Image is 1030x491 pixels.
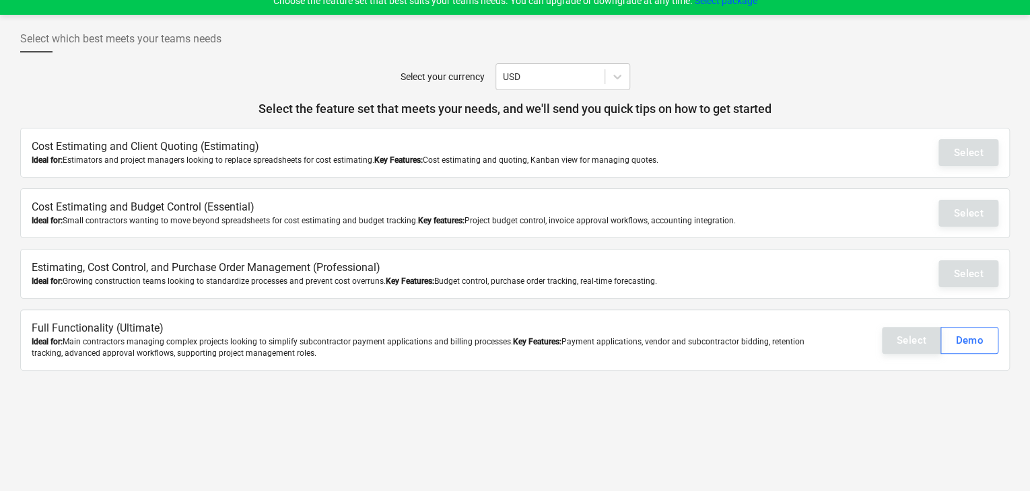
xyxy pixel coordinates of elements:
[32,336,837,359] div: Main contractors managing complex projects looking to simplify subcontractor payment applications...
[32,139,837,155] p: Cost Estimating and Client Quoting (Estimating)
[32,155,837,166] div: Estimators and project managers looking to replace spreadsheets for cost estimating. Cost estimat...
[32,276,63,286] b: Ideal for:
[955,332,984,349] div: Demo
[32,155,63,165] b: Ideal for:
[32,215,837,227] div: Small contractors wanting to move beyond spreadsheets for cost estimating and budget tracking. Pr...
[963,426,1030,491] iframe: Chat Widget
[513,337,561,346] b: Key Features:
[418,216,465,225] b: Key features:
[386,276,434,286] b: Key Features:
[32,337,63,346] b: Ideal for:
[20,31,221,47] span: Select which best meets your teams needs
[32,276,837,287] div: Growing construction teams looking to standardize processes and prevent cost overruns. Budget con...
[401,70,485,84] p: Select your currency
[32,321,837,336] p: Full Functionality (Ultimate)
[32,200,837,215] p: Cost Estimating and Budget Control (Essential)
[374,155,423,165] b: Key Features:
[940,327,998,354] button: Demo
[32,260,837,276] p: Estimating, Cost Control, and Purchase Order Management (Professional)
[20,101,1010,117] p: Select the feature set that meets your needs, and we'll send you quick tips on how to get started
[32,216,63,225] b: Ideal for:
